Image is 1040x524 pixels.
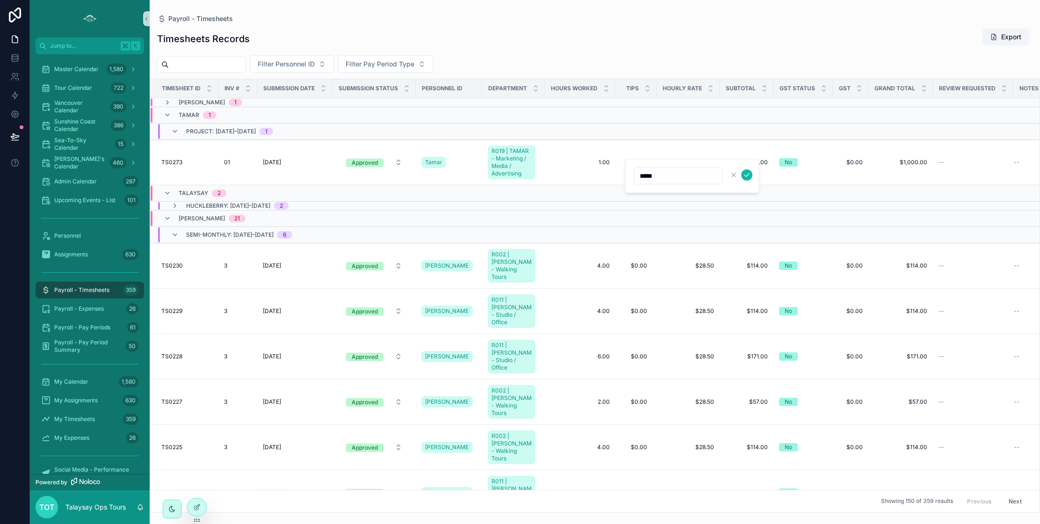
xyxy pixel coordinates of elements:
[168,14,233,23] span: Payroll - Timesheets
[939,489,944,496] span: --
[425,307,469,315] span: [PERSON_NAME]
[339,439,410,456] button: Select Button
[838,489,863,496] span: $0.00
[621,304,651,319] a: $0.00
[491,251,532,281] span: R002 | [PERSON_NAME] - Walking Tours
[425,159,442,166] span: Tamar
[126,341,138,352] div: 50
[939,159,944,166] span: --
[939,262,944,269] span: --
[54,155,106,170] span: [PERSON_NAME]'s Calendar
[186,202,270,210] span: Huckleberry: [DATE]–[DATE]
[126,432,138,444] div: 26
[488,294,535,328] a: R011 | [PERSON_NAME] - Studio / Office
[779,443,827,451] a: No
[662,262,714,269] a: $28.50
[491,147,532,177] span: R019 | TAMAR - Marketing / Media / Advertising
[1014,159,1019,166] span: --
[224,353,252,360] a: 3
[54,305,104,313] span: Payroll - Expenses
[662,398,714,406] a: $28.50
[161,353,182,360] span: TS0228
[662,353,714,360] span: $28.50
[263,307,281,315] span: [DATE]
[54,99,107,114] span: Vancouver Calendar
[224,159,252,166] a: 01
[224,262,227,269] span: 3
[54,137,111,152] span: Sea-To-Sky Calendar
[54,286,109,294] span: Payroll - Timesheets
[30,474,150,490] a: Powered by
[224,307,227,315] span: 3
[421,349,477,364] a: [PERSON_NAME]
[54,232,81,240] span: Personnel
[939,398,1008,406] a: --
[625,353,647,360] span: $0.00
[161,444,213,451] a: TS0225
[111,82,126,94] div: 722
[874,159,927,166] span: $1,000.00
[352,398,378,407] div: Approved
[874,489,927,496] a: $114.00
[491,387,532,417] span: R002 | [PERSON_NAME] - Walking Tours
[785,443,792,451] div: No
[662,307,714,315] a: $28.50
[874,353,927,360] a: $171.00
[161,444,182,451] span: TS0225
[625,489,647,496] span: $0.00
[725,353,768,360] span: $171.00
[224,398,227,406] span: 3
[488,249,535,283] a: R002 | [PERSON_NAME] - Walking Tours
[224,159,230,166] span: 01
[54,415,95,423] span: My Timesheets
[421,442,473,453] a: [PERSON_NAME]
[621,485,651,500] a: $0.00
[725,398,768,406] span: $57.00
[785,352,792,361] div: No
[36,136,144,153] a: Sea-To-Sky Calendar15
[161,398,182,406] span: TS0227
[779,352,827,361] a: No
[421,487,473,498] a: [PERSON_NAME]
[54,251,88,258] span: Assignments
[1014,398,1019,406] span: --
[939,307,1008,315] a: --
[36,282,144,298] a: Payroll - Timesheets359
[621,349,651,364] a: $0.00
[263,159,327,166] a: [DATE]
[127,322,138,333] div: 61
[550,159,610,166] span: 1.00
[939,444,944,451] span: --
[263,353,327,360] a: [DATE]
[123,395,138,406] div: 630
[54,378,88,386] span: My Calendar
[224,444,252,451] a: 3
[36,246,144,263] a: Assignments630
[838,444,863,451] span: $0.00
[119,376,138,387] div: 1,580
[550,444,610,451] a: 4.00
[161,159,213,166] a: TS0273
[488,429,539,466] a: R002 | [PERSON_NAME] - Walking Tours
[838,159,863,166] a: $0.00
[939,398,944,406] span: --
[621,155,651,170] a: $0.00
[54,84,92,92] span: Tour Calendar
[54,397,98,404] span: My Assignments
[352,353,378,361] div: Approved
[488,338,539,375] a: R011 | [PERSON_NAME] - Studio / Office
[550,353,610,360] a: 6.00
[1002,494,1028,509] button: Next
[621,440,651,455] a: $0.00
[54,65,99,73] span: Master Calendar
[161,262,213,269] a: TS0230
[874,307,927,315] a: $114.00
[179,215,225,222] span: [PERSON_NAME]
[874,262,927,269] a: $114.00
[36,392,144,409] a: My Assignments630
[352,307,378,316] div: Approved
[491,478,532,508] span: R011 | [PERSON_NAME] - Studio / Office
[352,489,378,497] div: Approved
